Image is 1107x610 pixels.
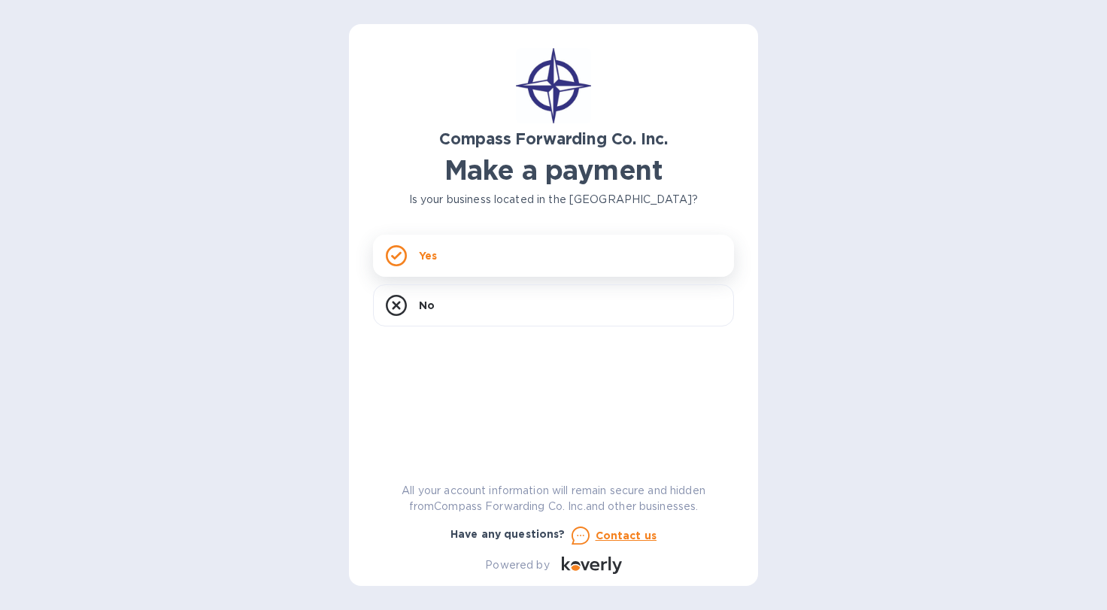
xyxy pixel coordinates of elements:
[373,154,734,186] h1: Make a payment
[596,530,657,542] u: Contact us
[419,298,435,313] p: No
[373,483,734,514] p: All your account information will remain secure and hidden from Compass Forwarding Co. Inc. and o...
[373,192,734,208] p: Is your business located in the [GEOGRAPHIC_DATA]?
[439,129,668,148] b: Compass Forwarding Co. Inc.
[450,528,566,540] b: Have any questions?
[485,557,549,573] p: Powered by
[419,248,437,263] p: Yes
